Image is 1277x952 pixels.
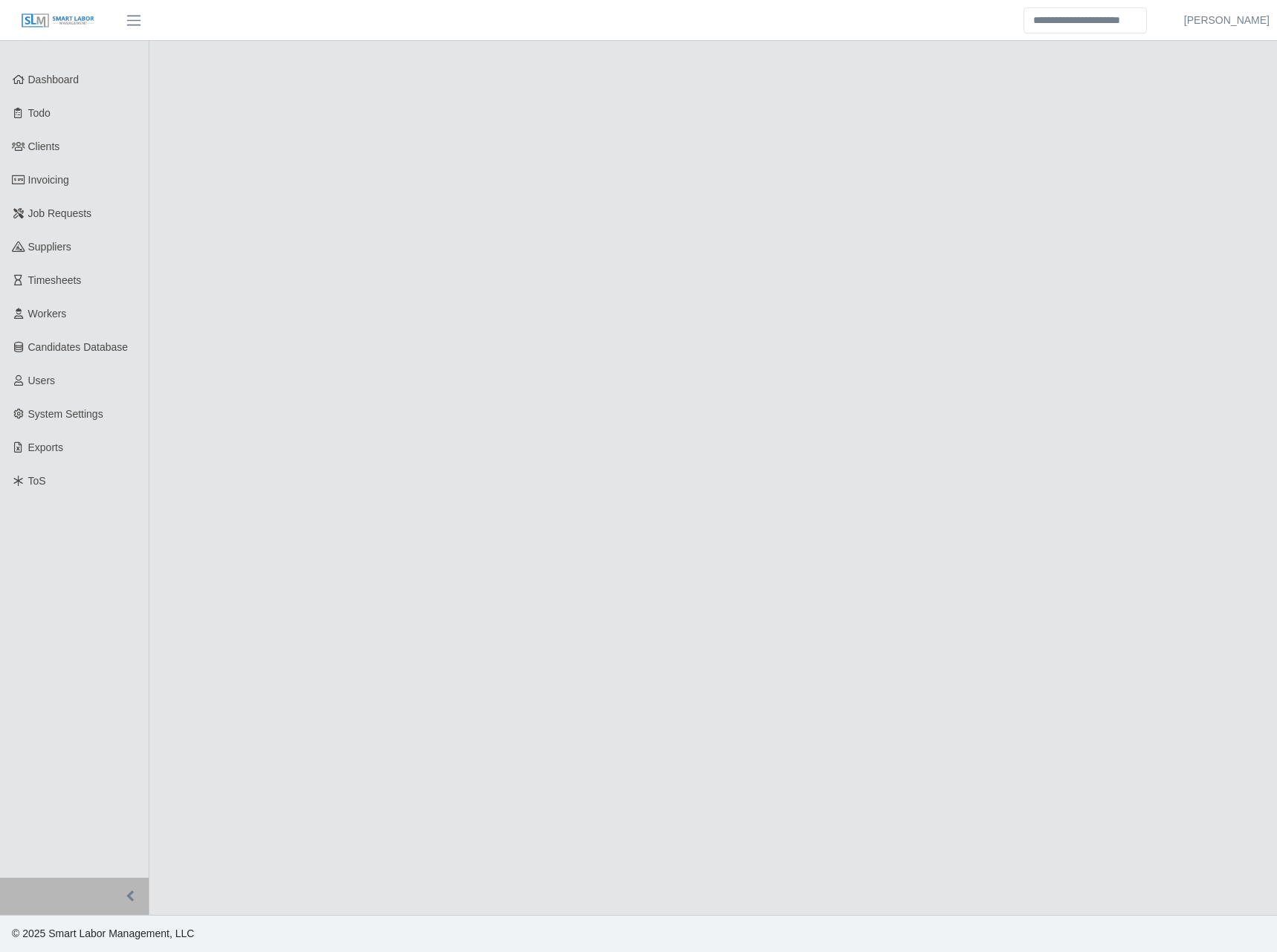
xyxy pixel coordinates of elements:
[28,408,103,420] span: System Settings
[28,207,92,219] span: Job Requests
[28,274,82,286] span: Timesheets
[28,475,46,487] span: ToS
[28,140,60,152] span: Clients
[28,74,80,85] span: Dashboard
[21,13,95,29] img: SLM Logo
[1024,7,1147,33] input: Search
[28,174,69,186] span: Invoicing
[12,927,194,939] span: © 2025 Smart Labor Management, LLC
[28,308,67,320] span: Workers
[28,107,51,119] span: Todo
[28,341,129,353] span: Candidates Database
[1184,13,1270,28] a: [PERSON_NAME]
[28,241,71,253] span: Suppliers
[28,441,63,453] span: Exports
[28,375,56,386] span: Users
